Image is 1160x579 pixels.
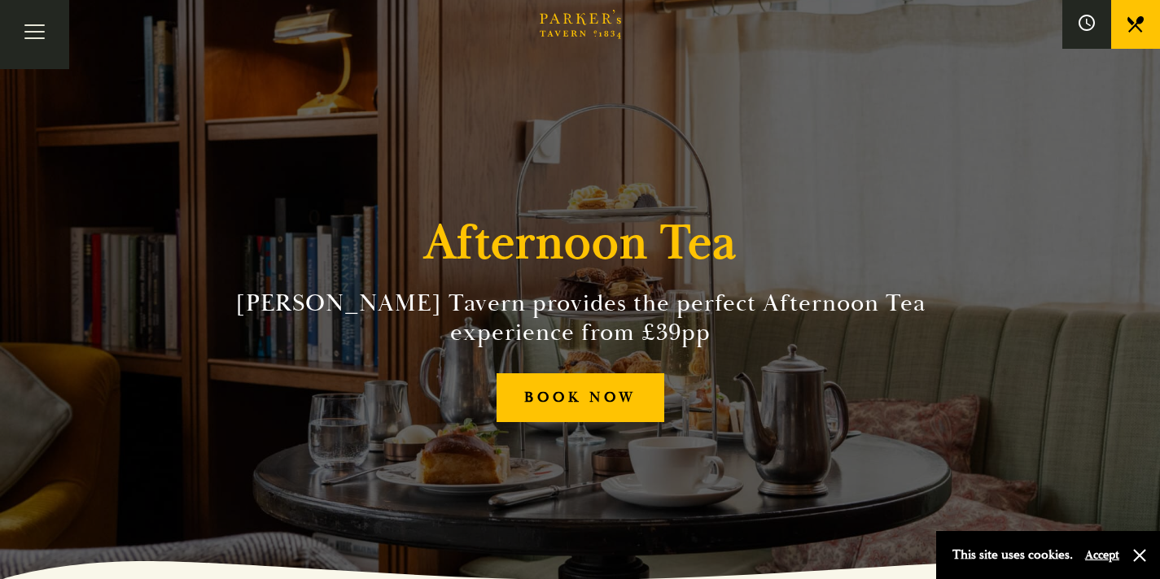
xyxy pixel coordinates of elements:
[952,543,1073,567] p: This site uses cookies.
[1085,547,1119,563] button: Accept
[209,289,952,347] h2: [PERSON_NAME] Tavern provides the perfect Afternoon Tea experience from £39pp
[424,214,737,272] h1: Afternoon Tea
[1132,547,1148,564] button: Close and accept
[497,373,664,423] a: BOOK NOW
